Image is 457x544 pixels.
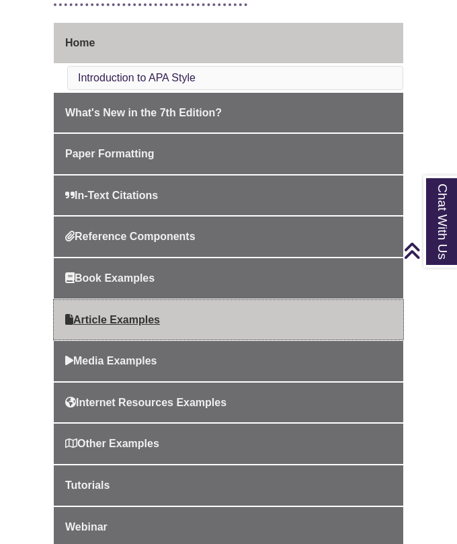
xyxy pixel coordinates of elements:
[65,107,222,118] span: What's New in the 7th Edition?
[403,241,454,260] a: Back to Top
[65,231,196,242] span: Reference Components
[54,465,403,506] a: Tutorials
[65,355,157,366] span: Media Examples
[65,521,108,533] span: Webinar
[54,217,403,257] a: Reference Components
[54,258,403,299] a: Book Examples
[78,72,196,83] a: Introduction to APA Style
[54,134,403,174] a: Paper Formatting
[54,93,403,133] a: What's New in the 7th Edition?
[54,23,403,63] a: Home
[65,314,160,325] span: Article Examples
[65,148,154,159] span: Paper Formatting
[54,300,403,340] a: Article Examples
[54,341,403,381] a: Media Examples
[65,397,226,408] span: Internet Resources Examples
[65,37,95,48] span: Home
[54,383,403,423] a: Internet Resources Examples
[65,438,159,449] span: Other Examples
[65,190,158,201] span: In-Text Citations
[65,272,155,284] span: Book Examples
[54,424,403,464] a: Other Examples
[54,176,403,216] a: In-Text Citations
[65,479,110,491] span: Tutorials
